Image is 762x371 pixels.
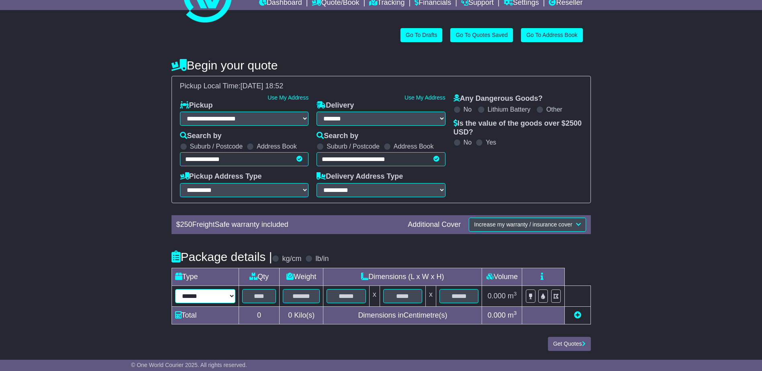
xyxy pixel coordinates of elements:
h4: Begin your quote [172,59,591,72]
label: lb/in [315,255,329,263]
span: 2500 [566,119,582,127]
td: 0 [239,306,280,324]
td: x [369,285,380,306]
label: Suburb / Postcode [190,143,243,150]
td: Type [172,268,239,285]
label: Delivery [317,101,354,110]
span: USD [454,128,469,136]
label: Is the value of the goods over $ ? [454,119,582,137]
span: 0.000 [488,292,506,300]
a: Add new item [574,311,581,319]
td: Total [172,306,239,324]
td: Qty [239,268,280,285]
td: Kilo(s) [280,306,323,324]
span: m [508,292,517,300]
a: Go To Address Book [521,28,582,42]
label: Address Book [394,143,434,150]
span: Increase my warranty / insurance cover [474,221,572,228]
span: 0.000 [488,311,506,319]
span: m [508,311,517,319]
span: © One World Courier 2025. All rights reserved. [131,362,247,368]
td: Dimensions (L x W x H) [323,268,482,285]
span: 250 [180,220,192,228]
sup: 3 [514,310,517,316]
span: [DATE] 18:52 [241,82,284,90]
div: Pickup Local Time: [176,82,586,91]
a: Go To Quotes Saved [450,28,513,42]
div: Additional Cover [404,220,465,229]
label: Search by [317,132,358,141]
td: Volume [482,268,522,285]
label: No [464,139,472,146]
label: Pickup [180,101,213,110]
label: Pickup Address Type [180,172,262,181]
td: Weight [280,268,323,285]
label: Search by [180,132,222,141]
label: No [464,106,472,113]
label: Yes [486,139,496,146]
div: $ FreightSafe warranty included [172,220,404,229]
a: Go To Drafts [400,28,442,42]
a: Use My Address [268,94,308,101]
button: Get Quotes [548,337,591,351]
td: x [426,285,436,306]
label: Suburb / Postcode [327,143,380,150]
button: Increase my warranty / insurance cover [469,218,586,232]
sup: 3 [514,291,517,297]
h4: Package details | [172,250,272,263]
label: Address Book [257,143,297,150]
label: kg/cm [282,255,301,263]
label: Other [546,106,562,113]
span: 0 [288,311,292,319]
a: Use My Address [404,94,445,101]
label: Delivery Address Type [317,172,403,181]
label: Any Dangerous Goods? [454,94,543,103]
td: Dimensions in Centimetre(s) [323,306,482,324]
label: Lithium Battery [488,106,531,113]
